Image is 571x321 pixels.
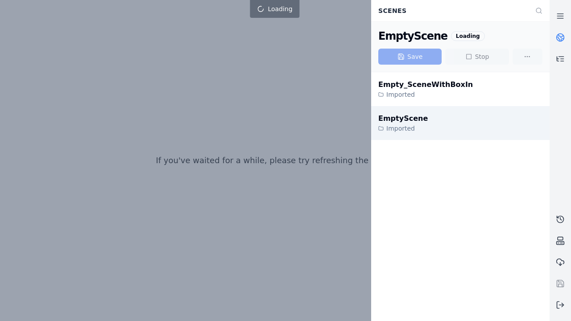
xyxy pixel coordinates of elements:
[268,4,292,13] span: Loading
[378,29,447,43] div: EmptyScene
[378,113,428,124] div: EmptyScene
[451,31,485,41] div: Loading
[373,2,530,19] div: Scenes
[378,124,428,133] div: Imported
[378,79,473,90] div: Empty_SceneWithBoxIn
[156,154,393,167] p: If you've waited for a while, please try refreshing the page.
[378,90,473,99] div: Imported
